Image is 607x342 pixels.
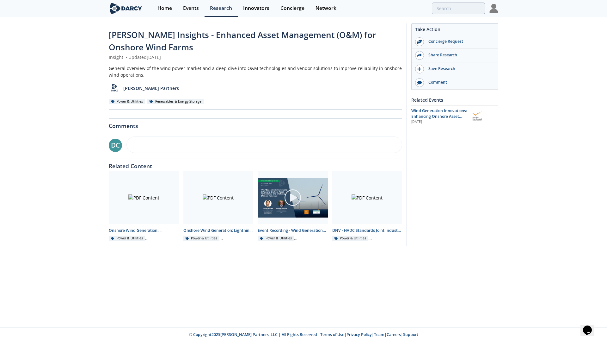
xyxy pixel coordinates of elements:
div: Research [210,6,232,11]
span: • [125,54,128,60]
div: Power & Utilities [258,236,294,241]
img: Profile [489,4,498,13]
div: Comment [424,79,495,85]
iframe: chat widget [580,317,601,336]
div: Home [157,6,172,11]
a: PDF Content DNV - HVDC Standards Joint Industry Project (JIP) & POINTS Consortium Power & Utilities [330,171,405,241]
a: Terms of Use [320,332,344,337]
div: Take Action [412,26,498,35]
a: Privacy Policy [346,332,372,337]
p: © Copyright 2025 [PERSON_NAME] Partners, LLC | All Rights Reserved | | | | | [70,332,537,338]
div: General overview of the wind power market and a deep dive into O&M technologies and vendor soluti... [109,65,402,78]
div: Power & Utilities [332,236,369,241]
a: Video Content Event Recording - Wind Generation Innovations: Enhancing Onshore Asset Performance ... [255,171,330,241]
div: Related Events [411,94,498,105]
img: Pacific Northwest National Laboratory [472,111,483,122]
div: Onshore Wind Generation: Operations & Maintenance (O&M) - Technology Landscape [109,228,179,233]
a: PDF Content Onshore Wind Generation: Operations & Maintenance (O&M) - Technology Landscape Power ... [107,171,181,241]
div: Network [316,6,336,11]
div: Power & Utilities [109,236,145,241]
div: Innovators [243,6,269,11]
div: Comments [109,119,402,129]
a: Wind Generation Innovations: Enhancing Onshore Asset Performance and Enabling Offshore Networks [... [411,108,498,125]
div: DNV - HVDC Standards Joint Industry Project (JIP) & POINTS Consortium [332,228,402,233]
img: Video Content [258,178,328,218]
div: Insight Updated [DATE] [109,54,402,60]
div: Concierge Request [424,39,495,44]
div: Power & Utilities [183,236,220,241]
div: Concierge [280,6,304,11]
div: Power & Utilities [109,99,145,104]
span: [PERSON_NAME] Insights - Enhanced Asset Management (O&M) for Onshore Wind Farms [109,29,376,53]
div: Save Research [424,66,495,72]
div: Onshore Wind Generation: Lightning Protection - Innovator Landscape [183,228,254,233]
div: Events [183,6,199,11]
input: Advanced Search [432,3,485,14]
div: Related Content [109,159,402,169]
div: Share Research [424,52,495,58]
p: [PERSON_NAME] Partners [123,85,179,92]
a: Team [374,332,384,337]
a: Careers [387,332,401,337]
img: play-chapters-gray.svg [284,189,302,206]
a: PDF Content Onshore Wind Generation: Lightning Protection - Innovator Landscape Power & Utilities [181,171,256,241]
div: [DATE] [411,119,467,124]
span: Wind Generation Innovations: Enhancing Onshore Asset Performance and Enabling Offshore Networks [411,108,467,131]
a: Support [403,332,418,337]
div: DC [109,139,122,152]
img: logo-wide.svg [109,3,143,14]
div: Event Recording - Wind Generation Innovations: Enhancing Onshore Asset Performance and Enabling O... [258,228,328,233]
div: Renewables & Energy Storage [147,99,204,104]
